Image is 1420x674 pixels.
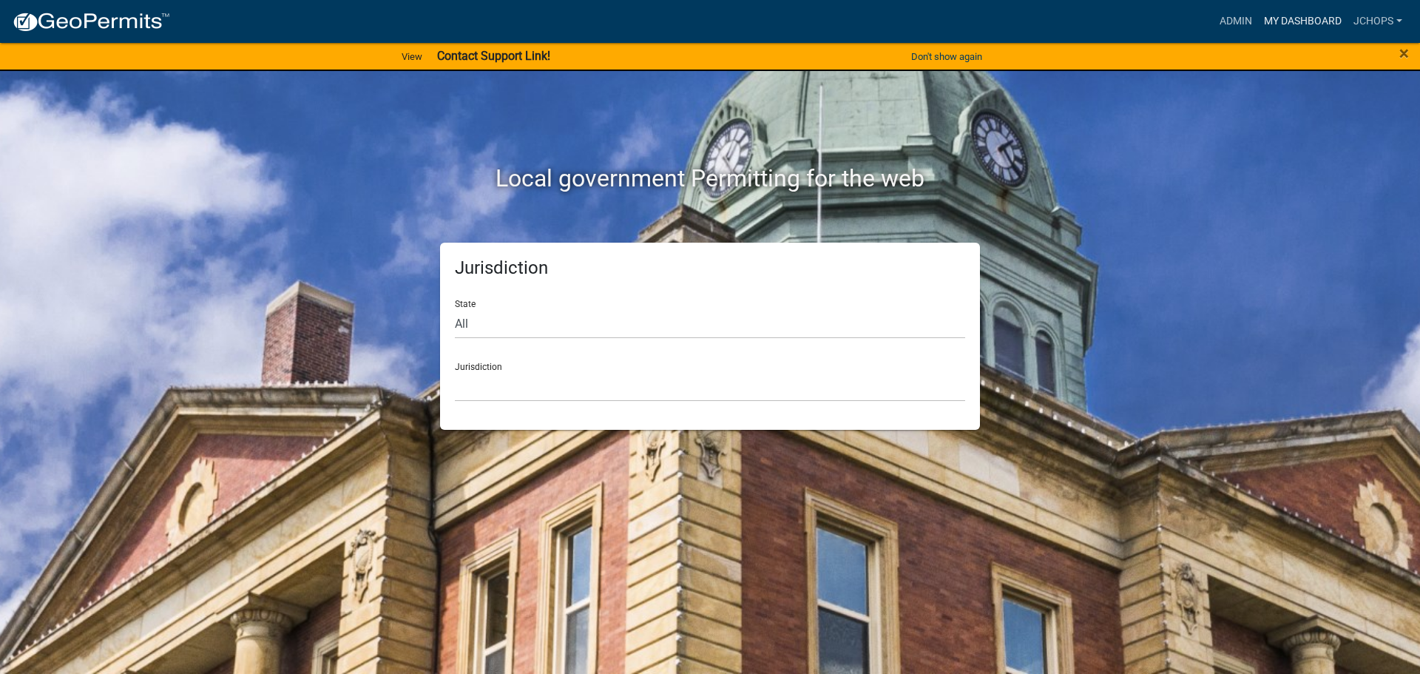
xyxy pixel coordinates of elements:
h2: Local government Permitting for the web [300,164,1120,192]
span: × [1399,43,1409,64]
a: My Dashboard [1258,7,1348,36]
button: Close [1399,44,1409,62]
a: jchops [1348,7,1408,36]
a: Admin [1214,7,1258,36]
a: View [396,44,428,69]
strong: Contact Support Link! [437,49,550,63]
button: Don't show again [905,44,988,69]
h5: Jurisdiction [455,257,965,279]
